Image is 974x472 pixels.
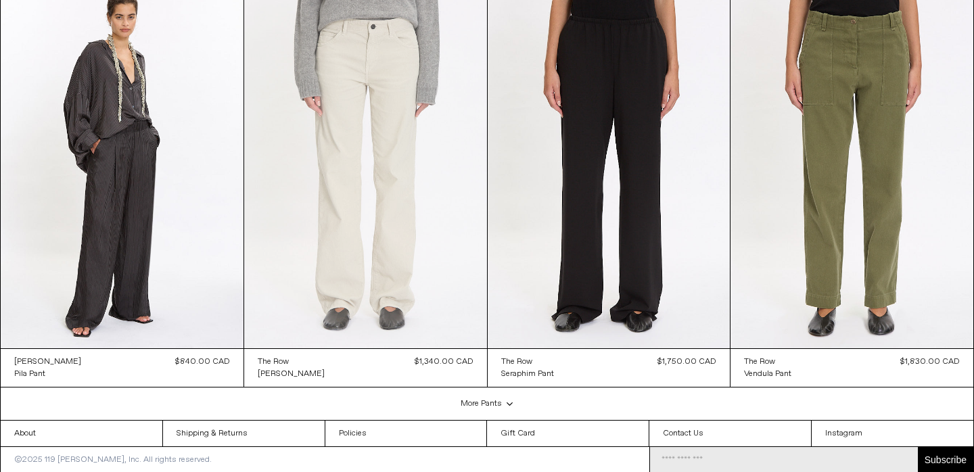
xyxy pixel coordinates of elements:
a: About [1,421,162,446]
a: [PERSON_NAME] [258,368,325,380]
a: Contact Us [649,421,811,446]
div: More Pants [1,387,974,421]
div: The Row [744,356,775,368]
a: The Row [744,356,791,368]
a: Seraphim Pant [501,368,554,380]
a: Pila Pant [14,368,81,380]
a: The Row [501,356,554,368]
div: Pila Pant [14,369,45,380]
div: $1,750.00 CAD [657,356,716,368]
div: $1,830.00 CAD [900,356,960,368]
div: The Row [501,356,532,368]
a: Vendula Pant [744,368,791,380]
a: Policies [325,421,487,446]
a: [PERSON_NAME] [14,356,81,368]
a: Shipping & Returns [163,421,325,446]
div: $840.00 CAD [175,356,230,368]
a: Gift Card [487,421,649,446]
div: The Row [258,356,289,368]
a: The Row [258,356,325,368]
a: Instagram [812,421,973,446]
div: $1,340.00 CAD [415,356,473,368]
